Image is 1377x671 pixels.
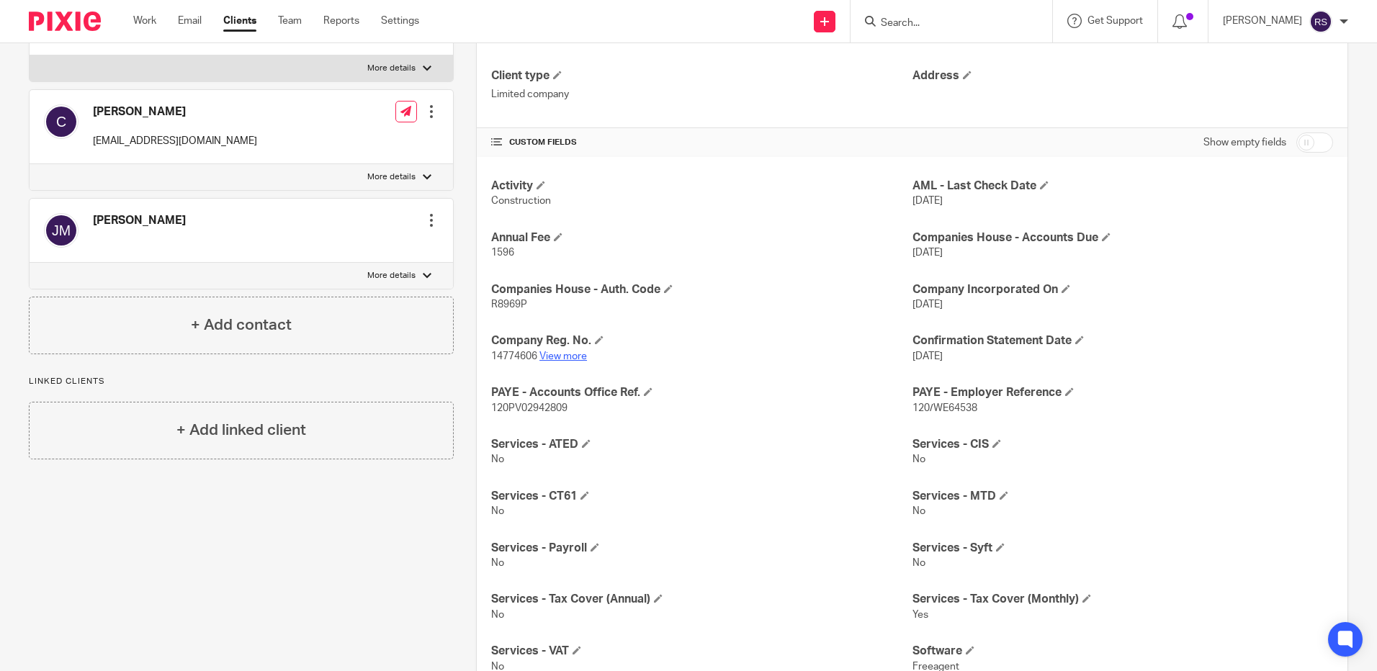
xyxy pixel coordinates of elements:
span: No [491,454,504,464]
span: Construction [491,196,551,206]
h4: + Add linked client [176,419,306,441]
h4: Services - MTD [912,489,1333,504]
span: Get Support [1087,16,1143,26]
a: View more [539,351,587,361]
p: [PERSON_NAME] [1223,14,1302,28]
h4: AML - Last Check Date [912,179,1333,194]
h4: Services - Tax Cover (Monthly) [912,592,1333,607]
span: [DATE] [912,300,943,310]
h4: Services - Syft [912,541,1333,556]
label: Show empty fields [1203,135,1286,150]
h4: Company Incorporated On [912,282,1333,297]
a: Settings [381,14,419,28]
h4: [PERSON_NAME] [93,213,186,228]
span: No [491,610,504,620]
span: [DATE] [912,351,943,361]
h4: Services - Tax Cover (Annual) [491,592,912,607]
h4: Services - Payroll [491,541,912,556]
a: Email [178,14,202,28]
p: More details [367,171,416,183]
span: No [491,506,504,516]
span: 1596 [491,248,514,258]
a: Team [278,14,302,28]
span: No [491,558,504,568]
span: [DATE] [912,248,943,258]
img: svg%3E [44,104,79,139]
h4: Services - VAT [491,644,912,659]
h4: Companies House - Accounts Due [912,230,1333,246]
h4: Annual Fee [491,230,912,246]
span: Yes [912,610,928,620]
span: 14774606 [491,351,537,361]
h4: Software [912,644,1333,659]
span: No [912,506,925,516]
span: No [912,454,925,464]
span: No [912,558,925,568]
h4: Services - ATED [491,437,912,452]
h4: PAYE - Employer Reference [912,385,1333,400]
span: 120/WE64538 [912,403,977,413]
h4: Services - CIS [912,437,1333,452]
h4: PAYE - Accounts Office Ref. [491,385,912,400]
p: [EMAIL_ADDRESS][DOMAIN_NAME] [93,134,257,148]
img: svg%3E [44,213,79,248]
p: More details [367,270,416,282]
h4: + Add contact [191,314,292,336]
span: 120PV02942809 [491,403,568,413]
h4: Client type [491,68,912,84]
img: Pixie [29,12,101,31]
span: R8969P [491,300,527,310]
p: Linked clients [29,376,454,387]
h4: Activity [491,179,912,194]
h4: [PERSON_NAME] [93,104,257,120]
input: Search [879,17,1009,30]
a: Reports [323,14,359,28]
h4: CUSTOM FIELDS [491,137,912,148]
p: Limited company [491,87,912,102]
a: Clients [223,14,256,28]
a: Work [133,14,156,28]
img: svg%3E [1309,10,1332,33]
h4: Services - CT61 [491,489,912,504]
h4: Company Reg. No. [491,333,912,348]
h4: Companies House - Auth. Code [491,282,912,297]
h4: Address [912,68,1333,84]
p: More details [367,63,416,74]
h4: Confirmation Statement Date [912,333,1333,348]
span: [DATE] [912,196,943,206]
